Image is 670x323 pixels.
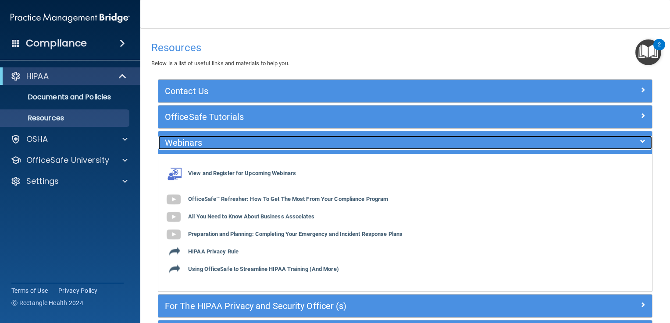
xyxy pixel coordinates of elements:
[151,42,659,53] h4: Resources
[165,191,182,208] img: gray_youtube_icon.38fcd6cc.png
[188,214,314,220] b: All You Need to Know About Business Associates
[26,71,49,81] p: HIPAA
[11,155,128,165] a: OfficeSafe University
[188,170,296,177] b: View and Register for Upcoming Webinars
[6,114,125,123] p: Resources
[165,167,182,180] img: webinarIcon.c7ebbf15.png
[26,155,109,165] p: OfficeSafe University
[165,208,182,226] img: gray_youtube_icon.38fcd6cc.png
[519,262,659,297] iframe: Drift Widget Chat Controller
[165,266,339,273] a: Using OfficeSafe to Streamline HIPAA Training (And More)
[11,286,48,295] a: Terms of Use
[165,84,645,98] a: Contact Us
[188,196,388,203] b: OfficeSafe™ Refresher: How To Get The Most From Your Compliance Program
[165,136,645,150] a: Webinars
[26,176,59,186] p: Settings
[11,134,128,144] a: OSHA
[11,176,128,186] a: Settings
[11,298,83,307] span: Ⓒ Rectangle Health 2024
[165,299,645,313] a: For The HIPAA Privacy and Security Officer (s)
[165,301,522,311] h5: For The HIPAA Privacy and Security Officer (s)
[635,39,661,65] button: Open Resource Center, 2 new notifications
[165,138,522,147] h5: Webinars
[58,286,98,295] a: Privacy Policy
[658,45,661,56] div: 2
[11,9,130,27] img: PMB logo
[188,231,403,238] b: Preparation and Planning: Completing Your Emergency and Incident Response Plans
[11,71,127,81] a: HIPAA
[165,110,645,124] a: OfficeSafe Tutorials
[165,226,182,243] img: gray_youtube_icon.38fcd6cc.png
[169,246,180,256] img: icon-export.b9366987.png
[165,112,522,122] h5: OfficeSafe Tutorials
[26,37,87,49] h4: Compliance
[169,263,180,274] img: icon-export.b9366987.png
[26,134,48,144] p: OSHA
[188,266,339,273] b: Using OfficeSafe to Streamline HIPAA Training (And More)
[165,86,522,96] h5: Contact Us
[6,93,125,102] p: Documents and Policies
[151,60,289,67] span: Below is a list of useful links and materials to help you.
[165,249,239,255] a: HIPAA Privacy Rule
[188,249,239,255] b: HIPAA Privacy Rule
